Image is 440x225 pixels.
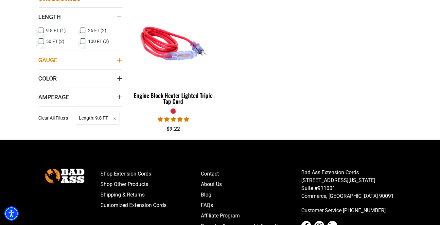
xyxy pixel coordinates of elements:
span: Length [39,13,61,21]
summary: Gauge [39,51,122,69]
a: Customized Extension Cords [101,200,201,211]
a: Contact [201,169,301,179]
span: 5.00 stars [158,116,189,122]
a: Shipping & Returns [101,190,201,200]
img: red [132,6,215,81]
span: Length: 9.8 FT [76,112,119,124]
span: Clear All Filters [39,115,68,121]
img: Bad Ass Extension Cords [45,169,84,183]
a: FAQs [201,200,301,211]
summary: Color [39,69,122,87]
div: $9.22 [132,125,215,133]
a: Clear All Filters [39,115,71,122]
span: Color [39,75,57,82]
a: Blog [201,190,301,200]
a: Affiliate Program [201,211,301,221]
a: Length: 9.8 FT [76,115,119,121]
span: Amperage [39,93,69,101]
summary: Amperage [39,88,122,106]
span: 100 FT (2) [88,39,109,44]
span: 9.8 FT (1) [46,28,66,33]
span: 25 FT (2) [88,28,106,33]
div: Engine Block Heater Lighted Triple Tap Cord [132,92,215,104]
span: Gauge [39,56,58,64]
p: Bad Ass Extension Cords [STREET_ADDRESS][US_STATE] Suite #911001 Commerce, [GEOGRAPHIC_DATA] 90091 [301,169,402,200]
a: red Engine Block Heater Lighted Triple Tap Cord [132,3,215,108]
a: About Us [201,179,301,190]
a: Shop Other Products [101,179,201,190]
summary: Length [39,8,122,26]
span: 50 FT (2) [46,39,65,44]
a: Shop Extension Cords [101,169,201,179]
a: call 833-674-1699 [301,205,402,216]
div: Accessibility Menu [4,206,19,221]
